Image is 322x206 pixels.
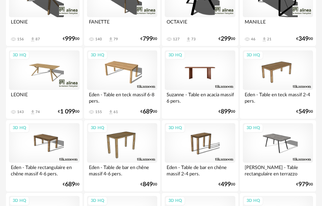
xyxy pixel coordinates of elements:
[186,37,191,42] span: Download icon
[87,51,108,60] div: 3D HQ
[63,37,80,41] div: € 00
[165,51,185,60] div: 3D HQ
[6,47,83,119] a: 3D HQ LEONIE 143 Download icon 74 €1 09900
[240,47,316,119] a: 3D HQ Eden - Table en teck massif 2-4 pers. €54900
[140,37,157,41] div: € 00
[87,17,158,32] div: FANETTE
[162,120,238,191] a: 3D HQ Eden - Table de bar en chêne massif 2-4 pers. €49900
[60,109,75,114] span: 1 099
[298,182,309,187] span: 979
[17,37,24,41] div: 156
[143,37,153,41] span: 799
[9,51,30,60] div: 3D HQ
[267,37,272,41] div: 21
[243,124,263,133] div: 3D HQ
[114,110,118,114] div: 61
[9,90,80,105] div: LEONIE
[143,182,153,187] span: 849
[298,37,309,41] span: 349
[87,124,108,133] div: 3D HQ
[84,47,161,119] a: 3D HQ Eden - Table en teck massif 6-8 pers. 155 Download icon 61 €68900
[17,110,24,114] div: 143
[65,37,75,41] span: 999
[298,109,309,114] span: 549
[114,37,118,41] div: 79
[243,90,313,105] div: Eden - Table en teck massif 2-4 pers.
[9,196,30,206] div: 3D HQ
[243,17,313,32] div: MANILLE
[219,182,235,187] div: € 00
[87,196,108,206] div: 3D HQ
[87,90,158,105] div: Eden - Table en teck massif 6-8 pers.
[221,37,231,41] span: 299
[30,37,35,42] span: Download icon
[9,163,80,178] div: Eden - Table rectangulaire en chêne massif 4-6 pers.
[243,196,263,206] div: 3D HQ
[9,124,30,133] div: 3D HQ
[165,17,235,32] div: OCTAVIE
[219,37,235,41] div: € 00
[140,182,157,187] div: € 00
[165,124,185,133] div: 3D HQ
[261,37,267,42] span: Download icon
[243,51,263,60] div: 3D HQ
[162,47,238,119] a: 3D HQ Suzanne - Table en acacia massif 6 pers. €89900
[95,110,102,114] div: 155
[243,163,313,178] div: [PERSON_NAME] - Table rectangulaire en terrazzo premium et...
[165,163,235,178] div: Eden - Table de bar en chêne massif 2-4 pers.
[35,37,40,41] div: 87
[95,37,102,41] div: 140
[84,120,161,191] a: 3D HQ Eden - Table de bar en chêne massif 4-6 pers. €84900
[108,37,114,42] span: Download icon
[296,182,313,187] div: € 00
[30,109,35,115] span: Download icon
[165,196,185,206] div: 3D HQ
[221,182,231,187] span: 499
[165,90,235,105] div: Suzanne - Table en acacia massif 6 pers.
[6,120,83,191] a: 3D HQ Eden - Table rectangulaire en chêne massif 4-6 pers. €68900
[65,182,75,187] span: 689
[140,109,157,114] div: € 00
[63,182,80,187] div: € 00
[9,17,80,32] div: LEONIE
[58,109,80,114] div: € 00
[173,37,180,41] div: 127
[191,37,196,41] div: 73
[221,109,231,114] span: 899
[296,37,313,41] div: € 00
[108,109,114,115] span: Download icon
[35,110,40,114] div: 74
[143,109,153,114] span: 689
[87,163,158,178] div: Eden - Table de bar en chêne massif 4-6 pers.
[219,109,235,114] div: € 00
[240,120,316,191] a: 3D HQ [PERSON_NAME] - Table rectangulaire en terrazzo premium et... €97900
[296,109,313,114] div: € 00
[251,37,256,41] div: 46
